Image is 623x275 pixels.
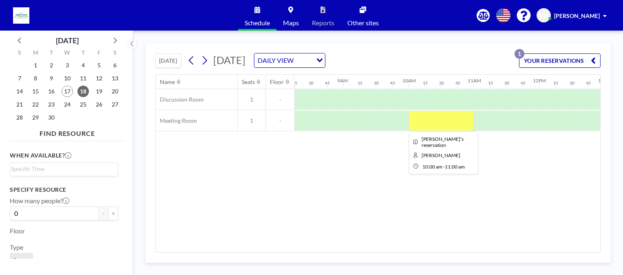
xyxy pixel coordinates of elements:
[515,49,524,59] p: 1
[14,86,25,97] span: Sunday, September 14, 2025
[77,99,89,110] span: Thursday, September 25, 2025
[46,99,57,110] span: Tuesday, September 23, 2025
[109,86,121,97] span: Saturday, September 20, 2025
[155,53,181,68] button: [DATE]
[11,164,113,173] input: Search for option
[109,73,121,84] span: Saturday, September 13, 2025
[296,55,311,66] input: Search for option
[554,12,600,19] span: [PERSON_NAME]
[422,136,464,148] span: Kar Khee's reservation
[62,60,73,71] span: Wednesday, September 3, 2025
[77,60,89,71] span: Thursday, September 4, 2025
[46,86,57,97] span: Tuesday, September 16, 2025
[270,78,284,86] div: Floor
[77,73,89,84] span: Thursday, September 11, 2025
[62,99,73,110] span: Wednesday, September 24, 2025
[10,163,118,175] div: Search for option
[46,73,57,84] span: Tuesday, September 9, 2025
[93,99,105,110] span: Friday, September 26, 2025
[390,80,395,86] div: 45
[358,80,362,86] div: 15
[539,12,548,19] span: KM
[245,20,270,26] span: Schedule
[519,53,601,68] button: YOUR RESERVATIONS1
[77,86,89,97] span: Thursday, September 18, 2025
[156,117,197,124] span: Meeting Room
[14,73,25,84] span: Sunday, September 7, 2025
[10,227,25,235] label: Floor
[10,126,125,137] h4: FIND RESOURCE
[14,112,25,123] span: Sunday, September 28, 2025
[10,243,23,251] label: Type
[238,96,265,103] span: 1
[10,197,69,205] label: How many people?
[402,78,416,84] div: 10AM
[422,164,442,170] span: 10:00 AM
[60,48,75,59] div: W
[12,48,28,59] div: S
[598,78,608,84] div: 1PM
[445,164,465,170] span: 11:00 AM
[93,73,105,84] span: Friday, September 12, 2025
[347,20,379,26] span: Other sites
[62,86,73,97] span: Wednesday, September 17, 2025
[46,60,57,71] span: Tuesday, September 2, 2025
[266,96,294,103] span: -
[238,117,265,124] span: 1
[44,48,60,59] div: T
[14,99,25,110] span: Sunday, September 21, 2025
[75,48,91,59] div: T
[423,80,428,86] div: 15
[488,80,493,86] div: 15
[254,53,325,67] div: Search for option
[213,54,245,66] span: [DATE]
[107,48,123,59] div: S
[337,78,348,84] div: 9AM
[422,152,460,158] span: Kar Khee Ma
[374,80,379,86] div: 30
[30,86,41,97] span: Monday, September 15, 2025
[30,60,41,71] span: Monday, September 1, 2025
[521,80,526,86] div: 45
[553,80,558,86] div: 15
[256,55,295,66] span: DAILY VIEW
[62,73,73,84] span: Wednesday, September 10, 2025
[455,80,460,86] div: 45
[468,78,481,84] div: 11AM
[160,78,175,86] div: Name
[292,80,297,86] div: 15
[56,35,79,46] div: [DATE]
[30,73,41,84] span: Monday, September 8, 2025
[570,80,574,86] div: 30
[93,60,105,71] span: Friday, September 5, 2025
[312,20,334,26] span: Reports
[93,86,105,97] span: Friday, September 19, 2025
[439,80,444,86] div: 30
[10,186,118,193] h3: Specify resource
[109,60,121,71] span: Saturday, September 6, 2025
[109,99,121,110] span: Saturday, September 27, 2025
[266,117,294,124] span: -
[91,48,107,59] div: F
[13,7,29,24] img: organization-logo
[99,206,108,220] button: -
[13,256,30,264] span: Room
[28,48,44,59] div: M
[30,112,41,123] span: Monday, September 29, 2025
[443,164,445,170] span: -
[504,80,509,86] div: 30
[242,78,255,86] div: Seats
[325,80,330,86] div: 45
[108,206,118,220] button: +
[309,80,314,86] div: 30
[30,99,41,110] span: Monday, September 22, 2025
[156,96,204,103] span: Discussion Room
[586,80,591,86] div: 45
[283,20,299,26] span: Maps
[46,112,57,123] span: Tuesday, September 30, 2025
[533,78,546,84] div: 12PM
